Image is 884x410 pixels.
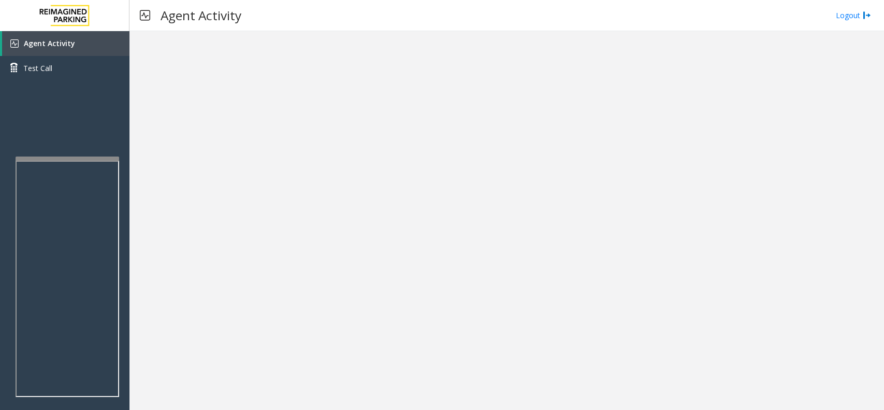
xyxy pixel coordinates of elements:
[23,63,52,74] span: Test Call
[24,38,75,48] span: Agent Activity
[155,3,247,28] h3: Agent Activity
[10,39,19,48] img: 'icon'
[2,31,129,56] a: Agent Activity
[863,10,871,21] img: logout
[140,3,150,28] img: pageIcon
[836,10,871,21] a: Logout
